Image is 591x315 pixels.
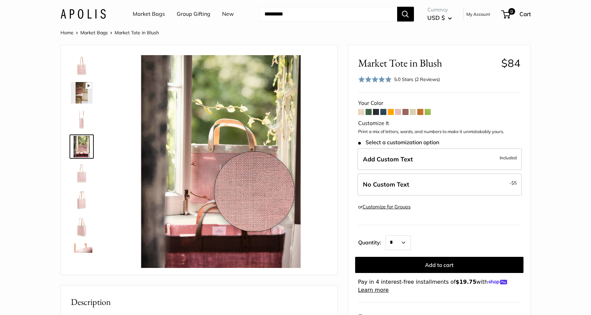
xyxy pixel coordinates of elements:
[71,243,92,265] img: Market Tote in Blush
[358,118,520,128] div: Customize It
[358,75,440,84] div: 5.0 Stars (2 Reviews)
[71,109,92,130] img: Market Tote in Blush
[358,139,439,146] span: Select a customization option
[519,10,531,17] span: Cart
[363,155,413,163] span: Add Custom Text
[177,9,210,19] a: Group Gifting
[358,57,496,69] span: Market Tote in Blush
[60,30,74,36] a: Home
[70,134,94,159] a: Market Tote in Blush
[466,10,490,18] a: My Account
[60,9,106,19] img: Apolis
[427,14,445,21] span: USD $
[70,108,94,132] a: Market Tote in Blush
[511,180,517,186] span: $5
[115,30,159,36] span: Market Tote in Blush
[71,296,327,309] h2: Description
[71,136,92,157] img: Market Tote in Blush
[358,128,520,135] p: Print a mix of letters, words, and numbers to make it unmistakably yours.
[222,9,234,19] a: New
[259,7,397,22] input: Search...
[70,161,94,186] a: description_Seal of authenticity printed on the backside of every bag.
[363,181,409,188] span: No Custom Text
[80,30,108,36] a: Market Bags
[363,204,411,210] a: Customize for Groups
[509,179,517,187] span: -
[357,173,522,196] label: Leave Blank
[114,55,327,268] img: Market Tote in Blush
[70,242,94,266] a: Market Tote in Blush
[70,188,94,212] a: Market Tote in Blush
[358,202,411,211] div: or
[70,215,94,239] a: Market Tote in Blush
[394,76,440,83] div: 5.0 Stars (2 Reviews)
[508,8,515,15] span: 0
[355,257,523,273] button: Add to cart
[133,9,165,19] a: Market Bags
[358,98,520,108] div: Your Color
[427,5,452,14] span: Currency
[71,190,92,211] img: Market Tote in Blush
[358,233,385,250] label: Quantity:
[501,56,520,70] span: $84
[71,82,92,104] img: Market Tote in Blush
[397,7,414,22] button: Search
[500,154,517,162] span: Included
[71,163,92,184] img: description_Seal of authenticity printed on the backside of every bag.
[71,55,92,77] img: Market Tote in Blush
[60,28,159,37] nav: Breadcrumb
[427,12,452,23] button: USD $
[70,54,94,78] a: Market Tote in Blush
[502,9,531,19] a: 0 Cart
[71,216,92,238] img: Market Tote in Blush
[70,81,94,105] a: Market Tote in Blush
[357,148,522,170] label: Add Custom Text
